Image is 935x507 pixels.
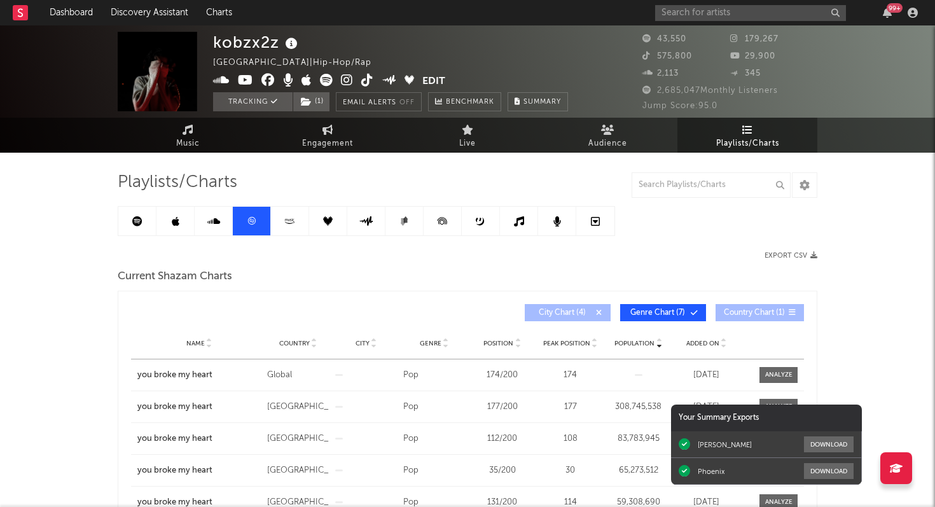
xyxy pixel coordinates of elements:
span: Jump Score: 95.0 [642,102,717,110]
div: 35 / 200 [471,464,533,477]
a: you broke my heart [137,369,261,382]
a: you broke my heart [137,464,261,477]
span: Peak Position [543,340,590,347]
span: 2,685,047 Monthly Listeners [642,87,778,95]
a: Audience [537,118,677,153]
div: Pop [403,401,465,413]
button: (1) [293,92,329,111]
button: Download [804,436,854,452]
div: 174 [539,369,601,382]
span: 2,113 [642,69,679,78]
div: 108 [539,433,601,445]
div: kobzx2z [213,32,301,53]
button: 99+ [883,8,892,18]
button: Email AlertsOff [336,92,422,111]
div: [GEOGRAPHIC_DATA] [267,464,329,477]
div: 83,783,945 [607,433,669,445]
a: Benchmark [428,92,501,111]
span: Live [459,136,476,151]
span: Benchmark [446,95,494,110]
div: Your Summary Exports [671,405,862,431]
div: [GEOGRAPHIC_DATA] | Hip-Hop/Rap [213,55,386,71]
span: Position [483,340,513,347]
span: 29,900 [730,52,775,60]
span: Playlists/Charts [716,136,779,151]
div: 174 / 200 [471,369,533,382]
span: Genre Chart ( 7 ) [628,309,687,317]
button: Export CSV [765,252,817,260]
div: 177 [539,401,601,413]
span: Added On [686,340,719,347]
a: Playlists/Charts [677,118,817,153]
div: [GEOGRAPHIC_DATA] [267,401,329,413]
span: Name [186,340,205,347]
div: 177 / 200 [471,401,533,413]
a: Live [398,118,537,153]
span: Engagement [302,136,353,151]
span: 575,800 [642,52,692,60]
span: Playlists/Charts [118,175,237,190]
a: Engagement [258,118,398,153]
div: [DATE] [675,401,737,413]
span: City Chart ( 4 ) [533,309,592,317]
div: 30 [539,464,601,477]
div: Pop [403,433,465,445]
a: you broke my heart [137,401,261,413]
span: Population [614,340,654,347]
span: Country Chart ( 1 ) [724,309,785,317]
div: [GEOGRAPHIC_DATA] [267,433,329,445]
input: Search for artists [655,5,846,21]
span: Audience [588,136,627,151]
div: Pop [403,369,465,382]
div: [PERSON_NAME] [698,440,752,449]
div: 99 + [887,3,903,13]
div: Pop [403,464,465,477]
button: City Chart(4) [525,304,611,321]
a: Music [118,118,258,153]
span: 43,550 [642,35,686,43]
span: Current Shazam Charts [118,269,232,284]
button: Genre Chart(7) [620,304,706,321]
span: 179,267 [730,35,779,43]
span: ( 1 ) [293,92,330,111]
button: Tracking [213,92,293,111]
button: Country Chart(1) [716,304,804,321]
div: 308,745,538 [607,401,669,413]
span: 345 [730,69,761,78]
input: Search Playlists/Charts [632,172,791,198]
button: Summary [508,92,568,111]
div: Phoenix [698,467,724,476]
button: Download [804,463,854,479]
a: you broke my heart [137,433,261,445]
span: Genre [420,340,441,347]
span: City [356,340,370,347]
div: [DATE] [675,369,737,382]
span: Music [176,136,200,151]
span: Country [279,340,310,347]
button: Edit [422,74,445,90]
div: Global [267,369,329,382]
span: Summary [523,99,561,106]
em: Off [399,99,415,106]
div: 112 / 200 [471,433,533,445]
div: 65,273,512 [607,464,669,477]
